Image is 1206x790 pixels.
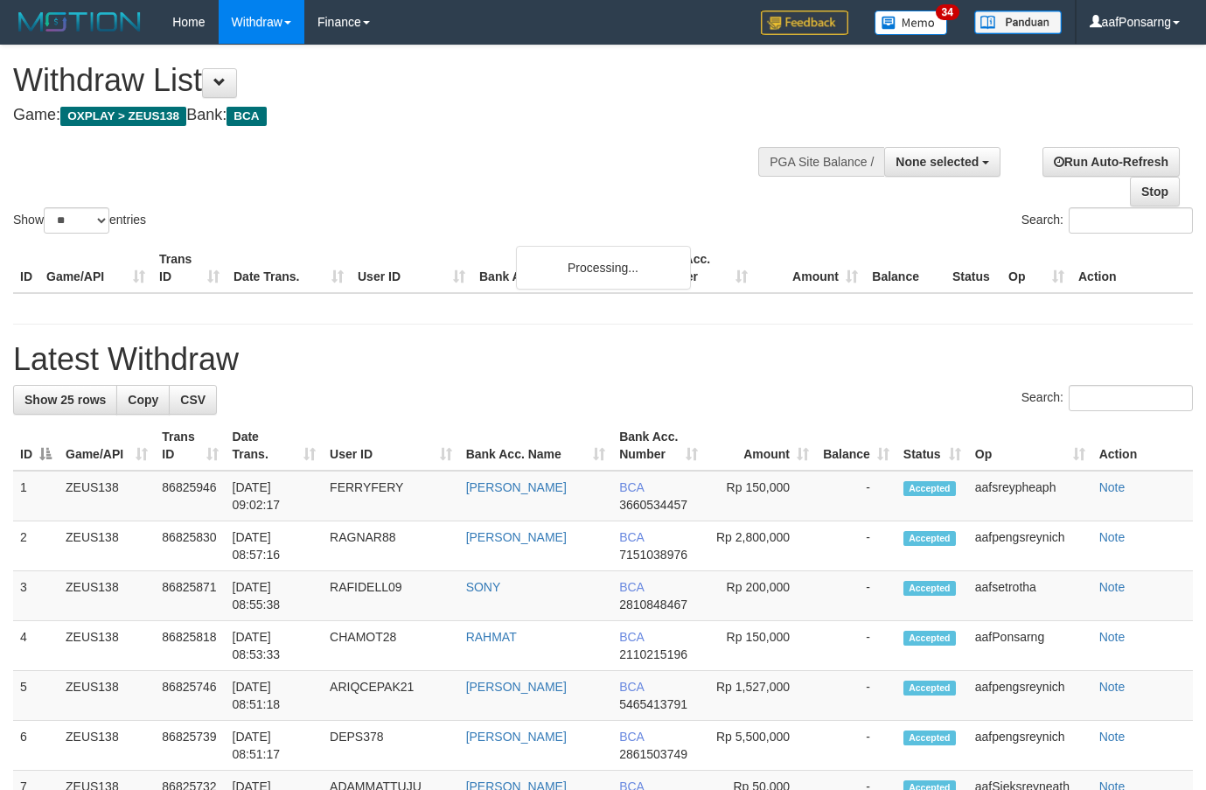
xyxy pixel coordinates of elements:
th: Trans ID [152,243,227,293]
span: Accepted [903,531,956,546]
img: Feedback.jpg [761,10,848,35]
button: None selected [884,147,1000,177]
span: Copy [128,393,158,407]
a: Note [1099,480,1126,494]
td: 2 [13,521,59,571]
td: - [816,521,896,571]
td: aafPonsarng [968,621,1092,671]
div: PGA Site Balance / [758,147,884,177]
th: User ID: activate to sort column ascending [323,421,459,471]
span: Copy 3660534457 to clipboard [619,498,687,512]
th: Balance [865,243,945,293]
th: Game/API [39,243,152,293]
td: ZEUS138 [59,521,155,571]
th: Amount: activate to sort column ascending [705,421,816,471]
td: aafsetrotha [968,571,1092,621]
h4: Game: Bank: [13,107,786,124]
td: RAGNAR88 [323,521,459,571]
td: [DATE] 08:51:17 [226,721,324,771]
th: Action [1071,243,1193,293]
span: Accepted [903,581,956,596]
div: Processing... [516,246,691,290]
label: Search: [1021,385,1193,411]
img: panduan.png [974,10,1062,34]
td: aafpengsreynich [968,721,1092,771]
td: Rp 200,000 [705,571,816,621]
td: 6 [13,721,59,771]
a: [PERSON_NAME] [466,680,567,694]
td: [DATE] 08:55:38 [226,571,324,621]
select: Showentries [44,207,109,234]
a: Note [1099,580,1126,594]
img: MOTION_logo.png [13,9,146,35]
td: - [816,621,896,671]
h1: Withdraw List [13,63,786,98]
td: aafpengsreynich [968,521,1092,571]
th: Date Trans.: activate to sort column ascending [226,421,324,471]
td: [DATE] 08:51:18 [226,671,324,721]
h1: Latest Withdraw [13,342,1193,377]
td: - [816,471,896,521]
th: Op: activate to sort column ascending [968,421,1092,471]
td: 86825818 [155,621,225,671]
span: BCA [227,107,266,126]
a: Show 25 rows [13,385,117,415]
a: Run Auto-Refresh [1042,147,1180,177]
td: - [816,721,896,771]
td: ZEUS138 [59,671,155,721]
span: Accepted [903,631,956,646]
span: BCA [619,530,644,544]
span: 34 [936,4,959,20]
span: Show 25 rows [24,393,106,407]
a: Note [1099,680,1126,694]
td: 4 [13,621,59,671]
a: Copy [116,385,170,415]
th: ID [13,243,39,293]
td: aafpengsreynich [968,671,1092,721]
th: Action [1092,421,1193,471]
th: Bank Acc. Number: activate to sort column ascending [612,421,704,471]
a: RAHMAT [466,630,517,644]
td: ZEUS138 [59,721,155,771]
span: Copy 7151038976 to clipboard [619,548,687,562]
td: 5 [13,671,59,721]
th: Op [1001,243,1071,293]
td: Rp 150,000 [705,621,816,671]
td: 86825871 [155,571,225,621]
th: Status [945,243,1001,293]
a: CSV [169,385,217,415]
th: ID: activate to sort column descending [13,421,59,471]
td: - [816,571,896,621]
td: ZEUS138 [59,621,155,671]
span: Copy 2110215196 to clipboard [619,647,687,661]
td: [DATE] 08:57:16 [226,521,324,571]
span: CSV [180,393,206,407]
th: Bank Acc. Name: activate to sort column ascending [459,421,613,471]
td: 86825739 [155,721,225,771]
span: BCA [619,730,644,744]
td: RAFIDELL09 [323,571,459,621]
th: Status: activate to sort column ascending [896,421,968,471]
td: ZEUS138 [59,471,155,521]
input: Search: [1069,207,1193,234]
td: DEPS378 [323,721,459,771]
a: [PERSON_NAME] [466,530,567,544]
span: Copy 2861503749 to clipboard [619,747,687,761]
span: BCA [619,630,644,644]
a: [PERSON_NAME] [466,480,567,494]
td: Rp 150,000 [705,471,816,521]
th: User ID [351,243,472,293]
span: Accepted [903,731,956,745]
td: ZEUS138 [59,571,155,621]
a: SONY [466,580,501,594]
th: Bank Acc. Number [645,243,755,293]
span: Copy 5465413791 to clipboard [619,697,687,711]
span: BCA [619,680,644,694]
span: Accepted [903,681,956,696]
label: Search: [1021,207,1193,234]
td: [DATE] 09:02:17 [226,471,324,521]
td: [DATE] 08:53:33 [226,621,324,671]
th: Date Trans. [227,243,351,293]
a: [PERSON_NAME] [466,730,567,744]
td: CHAMOT28 [323,621,459,671]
